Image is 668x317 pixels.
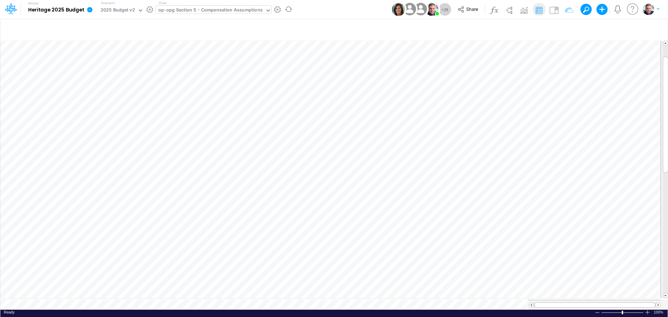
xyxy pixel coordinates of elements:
span: 100% [654,310,664,315]
a: Notifications [614,5,622,13]
div: In Ready mode [4,310,15,315]
div: op-opg Section 5 - Compensation Assumptions [158,7,263,15]
b: Heritage 2025 Budget [28,7,84,13]
div: Zoom [622,311,623,314]
div: Zoom In [645,310,650,315]
div: Zoom level [654,310,664,315]
div: Zoom [601,310,645,315]
label: Model [28,1,39,6]
label: Scenario [101,0,115,6]
span: + 29 [441,7,448,12]
img: User Image Icon [413,1,428,17]
img: User Image Icon [425,3,438,16]
span: Ready [4,310,15,314]
input: Type a title here [6,22,516,36]
span: Share [466,6,478,11]
label: View [159,0,167,6]
img: User Image Icon [392,3,405,16]
button: Share [454,4,483,15]
div: 2025 Budget v2 [101,7,135,15]
img: User Image Icon [402,1,417,17]
div: Zoom Out [595,310,600,315]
